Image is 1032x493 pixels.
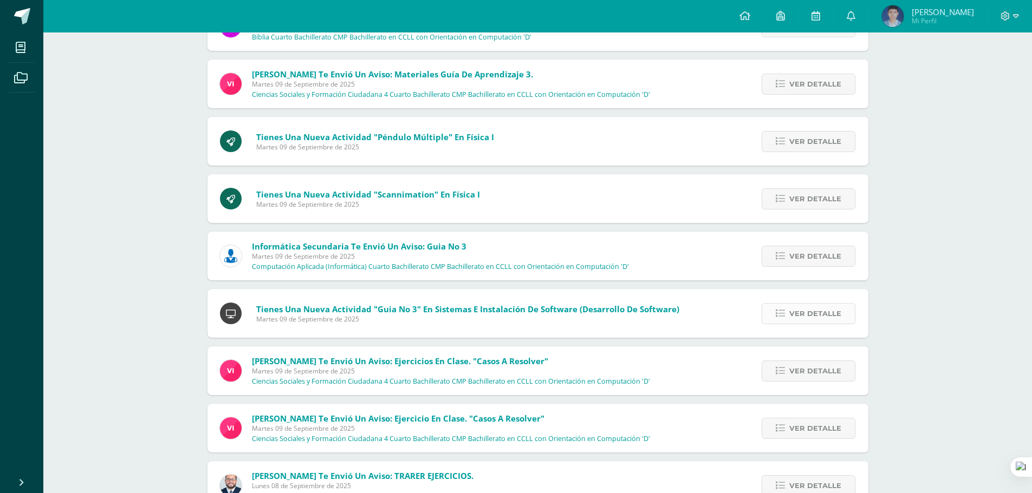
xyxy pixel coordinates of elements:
p: Biblia Cuarto Bachillerato CMP Bachillerato en CCLL con Orientación en Computación 'D' [252,33,531,42]
span: Tienes una nueva actividad "Scannimation" En Física I [256,189,480,200]
span: Lunes 08 de Septiembre de 2025 [252,481,581,490]
span: Mi Perfil [912,16,974,25]
img: bd6d0aa147d20350c4821b7c643124fa.png [220,73,242,95]
span: Martes 09 de Septiembre de 2025 [256,200,480,209]
span: Martes 09 de Septiembre de 2025 [252,424,650,433]
span: Ver detalle [789,132,841,152]
p: Ciencias Sociales y Formación Ciudadana 4 Cuarto Bachillerato CMP Bachillerato en CCLL con Orient... [252,90,650,99]
span: Ver detalle [789,189,841,209]
span: Martes 09 de Septiembre de 2025 [256,142,494,152]
span: [PERSON_NAME] [912,6,974,17]
span: Martes 09 de Septiembre de 2025 [252,80,650,89]
span: Tienes una nueva actividad "Guia No 3" En Sistemas e Instalación de Software (Desarrollo de Softw... [256,304,679,314]
span: [PERSON_NAME] te envió un aviso: Ejercicios en Clase. "Casos a resolver" [252,356,548,366]
img: bd6d0aa147d20350c4821b7c643124fa.png [220,360,242,382]
span: Ver detalle [789,304,841,324]
span: Martes 09 de Septiembre de 2025 [252,366,650,376]
p: Ciencias Sociales y Formación Ciudadana 4 Cuarto Bachillerato CMP Bachillerato en CCLL con Orient... [252,435,650,443]
img: bd6d0aa147d20350c4821b7c643124fa.png [220,417,242,439]
span: Ver detalle [789,418,841,438]
p: Computación Aplicada (Informática) Cuarto Bachillerato CMP Bachillerato en CCLL con Orientación e... [252,262,629,271]
span: [PERSON_NAME] te envió un aviso: TRARER EJERCICIOS. [252,470,473,481]
span: Martes 09 de Septiembre de 2025 [256,314,679,324]
p: Ciencias Sociales y Formación Ciudadana 4 Cuarto Bachillerato CMP Bachillerato en CCLL con Orient... [252,377,650,386]
img: dee60735fc6276be8208edd3a9998d1c.png [882,5,904,27]
span: Informática Secundaria te envió un aviso: Guia No 3 [252,241,466,252]
span: Martes 09 de Septiembre de 2025 [252,252,629,261]
img: 6ed6846fa57649245178fca9fc9a58dd.png [220,245,242,267]
span: Tienes una nueva actividad "Péndulo múltiple" En Física I [256,132,494,142]
span: Ver detalle [789,74,841,94]
span: Ver detalle [789,361,841,381]
span: [PERSON_NAME] te envió un aviso: Ejercicio en clase. "Casos a resolver" [252,413,544,424]
span: Ver detalle [789,246,841,266]
span: [PERSON_NAME] te envió un aviso: Materiales Guía de aprendizaje 3. [252,69,533,80]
